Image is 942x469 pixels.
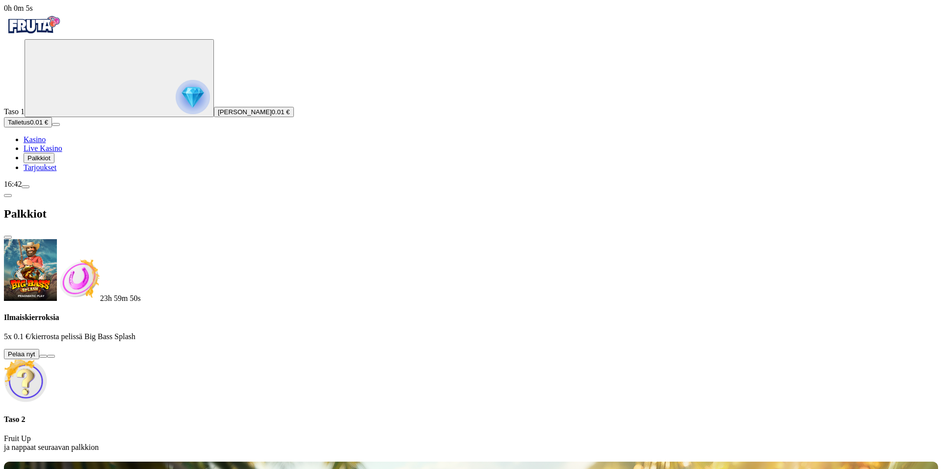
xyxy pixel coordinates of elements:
[24,163,56,172] a: Tarjoukset
[4,239,57,301] img: Big Bass Splash
[4,135,938,172] nav: Main menu
[176,80,210,114] img: reward progress
[4,332,938,341] p: 5x 0.1 €/kierrosta pelissä Big Bass Splash
[24,135,46,144] a: Kasino
[24,144,62,152] a: Live Kasino
[4,359,47,402] img: Unlock reward icon
[8,119,30,126] span: Talletus
[4,415,938,424] h4: Taso 2
[4,13,63,37] img: Fruta
[4,180,22,188] span: 16:42
[4,107,25,116] span: Taso 1
[4,194,12,197] button: chevron-left icon
[8,350,35,358] span: Pelaa nyt
[272,108,290,116] span: 0.01 €
[218,108,272,116] span: [PERSON_NAME]
[100,294,141,302] span: countdown
[24,153,54,163] button: Palkkiot
[4,30,63,39] a: Fruta
[4,313,938,322] h4: Ilmaiskierroksia
[57,258,100,301] img: Freespins bonus icon
[52,123,60,126] button: menu
[27,154,51,162] span: Palkkiot
[4,434,938,452] p: Fruit Up ja nappaat seuraavan palkkion
[47,355,55,358] button: info
[4,13,938,172] nav: Primary
[25,39,214,117] button: reward progress
[4,207,938,221] h2: Palkkiot
[4,4,33,12] span: user session time
[30,119,48,126] span: 0.01 €
[4,236,12,239] button: close
[22,185,29,188] button: menu
[4,117,52,127] button: Talletusplus icon0.01 €
[214,107,294,117] button: [PERSON_NAME]0.01 €
[4,349,39,359] button: Pelaa nyt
